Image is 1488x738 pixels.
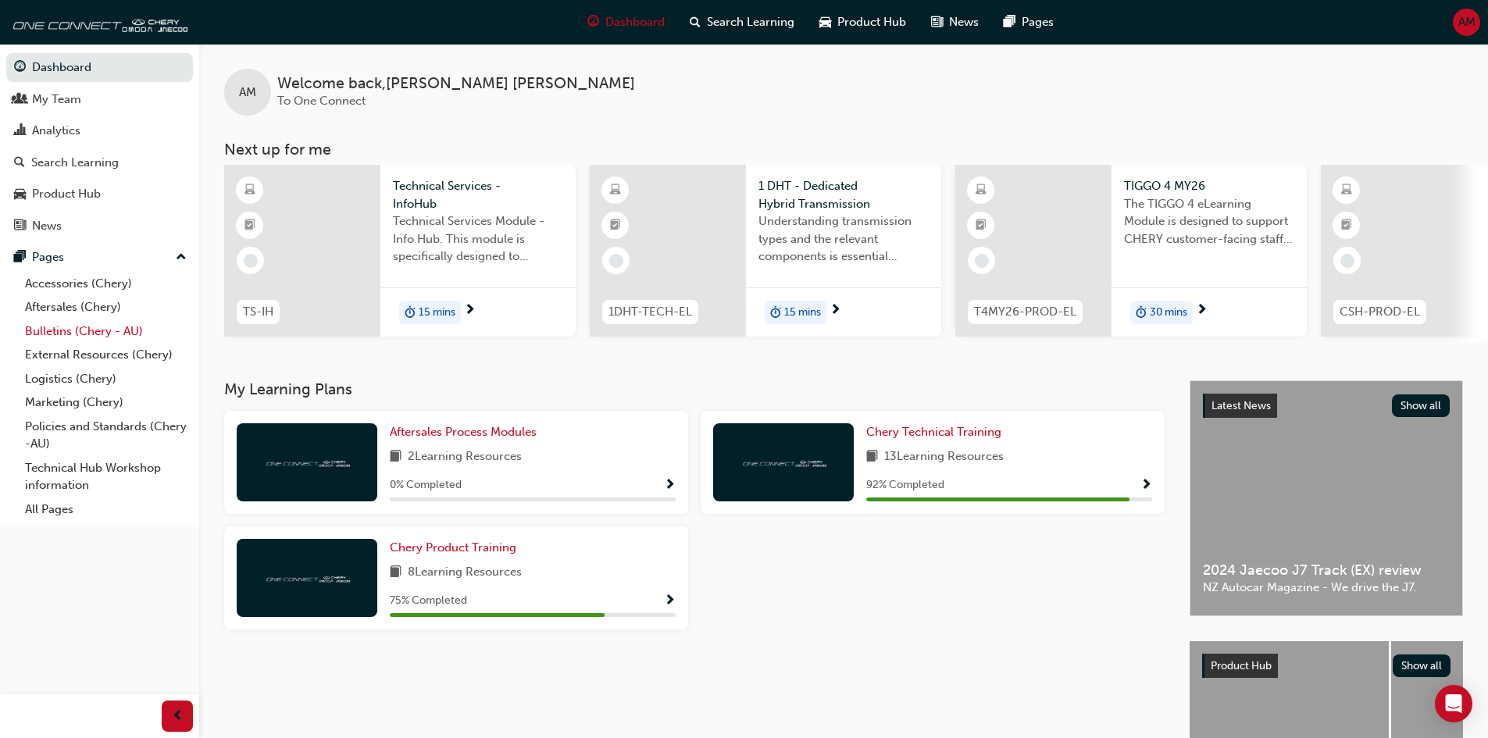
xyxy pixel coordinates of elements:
span: NZ Autocar Magazine - We drive the J7. [1203,579,1450,597]
a: Chery Product Training [390,539,523,557]
span: 2024 Jaecoo J7 Track (EX) review [1203,562,1450,579]
img: oneconnect [8,6,187,37]
span: news-icon [14,219,26,234]
a: pages-iconPages [991,6,1066,38]
span: duration-icon [405,302,416,323]
span: TIGGO 4 MY26 [1124,177,1294,195]
span: Welcome back , [PERSON_NAME] [PERSON_NAME] [277,75,635,93]
span: Pages [1022,13,1054,31]
div: Product Hub [32,185,101,203]
span: Chery Technical Training [866,425,1001,439]
span: learningRecordVerb_NONE-icon [609,254,623,268]
a: Analytics [6,116,193,145]
span: learningResourceType_ELEARNING-icon [976,180,987,201]
a: Policies and Standards (Chery -AU) [19,415,193,456]
a: news-iconNews [919,6,991,38]
h3: My Learning Plans [224,380,1165,398]
span: book-icon [390,563,401,583]
a: Dashboard [6,53,193,82]
span: Technical Services - InfoHub [393,177,563,212]
button: Show Progress [1140,476,1152,495]
a: Product HubShow all [1202,654,1451,679]
span: The TIGGO 4 eLearning Module is designed to support CHERY customer-facing staff with the product ... [1124,195,1294,248]
a: All Pages [19,497,193,522]
span: Latest News [1211,399,1271,412]
span: book-icon [390,447,401,467]
span: T4MY26-PROD-EL [974,303,1076,321]
a: car-iconProduct Hub [807,6,919,38]
span: next-icon [464,304,476,318]
div: Open Intercom Messenger [1435,685,1472,722]
a: Accessories (Chery) [19,272,193,296]
span: Technical Services Module - Info Hub. This module is specifically designed to address the require... [393,212,563,266]
span: car-icon [14,187,26,201]
span: 30 mins [1150,304,1187,322]
span: search-icon [14,156,25,170]
a: Latest NewsShow all [1203,394,1450,419]
span: To One Connect [277,94,366,108]
a: Latest NewsShow all2024 Jaecoo J7 Track (EX) reviewNZ Autocar Magazine - We drive the J7. [1190,380,1463,616]
span: 0 % Completed [390,476,462,494]
a: External Resources (Chery) [19,343,193,367]
span: next-icon [830,304,841,318]
span: 13 Learning Resources [884,447,1004,467]
span: Show Progress [664,594,676,608]
span: guage-icon [587,12,599,32]
div: Analytics [32,122,80,140]
span: learningResourceType_ELEARNING-icon [610,180,621,201]
span: learningResourceType_ELEARNING-icon [1341,180,1352,201]
span: book-icon [866,447,878,467]
span: Dashboard [605,13,665,31]
button: AM [1453,9,1480,36]
button: Show all [1393,654,1451,677]
span: prev-icon [172,707,184,726]
span: people-icon [14,93,26,107]
span: 1 DHT - Dedicated Hybrid Transmission [758,177,929,212]
span: learningRecordVerb_NONE-icon [244,254,258,268]
span: learningRecordVerb_NONE-icon [1340,254,1354,268]
span: pages-icon [14,251,26,265]
span: 15 mins [784,304,821,322]
span: News [949,13,979,31]
span: news-icon [931,12,943,32]
span: Show Progress [1140,479,1152,493]
span: Search Learning [707,13,794,31]
span: Chery Product Training [390,540,516,554]
a: Search Learning [6,148,193,177]
span: 2 Learning Resources [408,447,522,467]
span: learningRecordVerb_NONE-icon [975,254,989,268]
button: DashboardMy TeamAnalyticsSearch LearningProduct HubNews [6,50,193,243]
span: 1DHT-TECH-EL [608,303,692,321]
span: Aftersales Process Modules [390,425,537,439]
button: Show Progress [664,476,676,495]
span: 75 % Completed [390,592,467,610]
button: Pages [6,243,193,272]
span: search-icon [690,12,701,32]
span: 15 mins [419,304,455,322]
a: search-iconSearch Learning [677,6,807,38]
span: next-icon [1196,304,1208,318]
a: Logistics (Chery) [19,367,193,391]
a: 1DHT-TECH-EL1 DHT - Dedicated Hybrid TransmissionUnderstanding transmission types and the relevan... [590,165,941,337]
span: booktick-icon [976,216,987,236]
span: up-icon [176,248,187,268]
span: booktick-icon [610,216,621,236]
span: learningResourceType_ELEARNING-icon [244,180,255,201]
img: oneconnect [740,455,826,469]
a: Aftersales Process Modules [390,423,543,441]
a: Aftersales (Chery) [19,295,193,319]
img: oneconnect [264,455,350,469]
span: duration-icon [1136,302,1147,323]
span: CSH-PROD-EL [1340,303,1420,321]
span: AM [239,84,256,102]
span: pages-icon [1004,12,1015,32]
a: Bulletins (Chery - AU) [19,319,193,344]
span: TS-IH [243,303,273,321]
span: 92 % Completed [866,476,944,494]
a: guage-iconDashboard [575,6,677,38]
div: Pages [32,248,64,266]
a: Technical Hub Workshop information [19,456,193,497]
a: News [6,212,193,241]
